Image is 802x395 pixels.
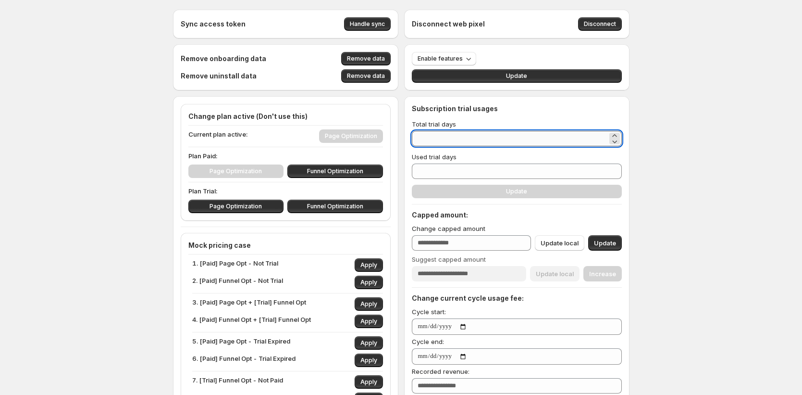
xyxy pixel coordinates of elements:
[341,52,391,65] button: Remove data
[412,153,457,161] span: Used trial days
[412,210,622,220] h4: Capped amount:
[188,151,383,161] p: Plan Paid:
[192,258,278,272] p: 1. [Paid] Page Opt - Not Trial
[360,378,377,386] span: Apply
[192,354,296,367] p: 6. [Paid] Funnel Opt - Trial Expired
[355,315,383,328] button: Apply
[412,308,446,316] span: Cycle start:
[360,318,377,325] span: Apply
[188,241,383,250] h4: Mock pricing case
[412,368,469,375] span: Recorded revenue:
[287,165,383,178] button: Funnel Optimization
[188,186,383,196] p: Plan Trial:
[360,357,377,364] span: Apply
[192,297,306,311] p: 3. [Paid] Page Opt + [Trial] Funnel Opt
[210,203,262,210] span: Page Optimization
[188,129,248,143] p: Current plan active:
[578,17,622,31] button: Disconnect
[506,72,527,80] span: Update
[347,72,385,80] span: Remove data
[181,71,257,81] h4: Remove uninstall data
[347,55,385,63] span: Remove data
[412,52,476,65] button: Enable features
[594,238,616,248] span: Update
[355,375,383,389] button: Apply
[192,276,283,289] p: 2. [Paid] Funnel Opt - Not Trial
[192,375,283,389] p: 7. [Trial] Funnel Opt - Not Paid
[344,17,391,31] button: Handle sync
[188,112,383,121] h4: Change plan active (Don't use this)
[412,255,486,263] span: Suggest capped amount
[181,19,246,29] h4: Sync access token
[412,338,444,345] span: Cycle end:
[418,55,463,63] span: Enable features
[355,258,383,272] button: Apply
[355,297,383,311] button: Apply
[360,261,377,269] span: Apply
[412,104,498,114] h4: Subscription trial usages
[412,19,485,29] h4: Disconnect web pixel
[307,167,363,175] span: Funnel Optimization
[360,300,377,308] span: Apply
[307,203,363,210] span: Funnel Optimization
[412,120,456,128] span: Total trial days
[584,20,616,28] span: Disconnect
[192,315,311,328] p: 4. [Paid] Funnel Opt + [Trial] Funnel Opt
[181,54,266,64] h4: Remove onboarding data
[535,235,584,251] button: Update local
[188,200,284,213] button: Page Optimization
[192,336,290,350] p: 5. [Paid] Page Opt - Trial Expired
[287,200,383,213] button: Funnel Optimization
[412,69,622,83] button: Update
[412,293,622,303] h4: Change current cycle usage fee:
[355,354,383,367] button: Apply
[360,339,377,347] span: Apply
[350,20,385,28] span: Handle sync
[355,336,383,350] button: Apply
[355,276,383,289] button: Apply
[412,225,485,232] span: Change capped amount
[341,69,391,83] button: Remove data
[360,279,377,286] span: Apply
[588,235,622,251] button: Update
[541,238,579,248] span: Update local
